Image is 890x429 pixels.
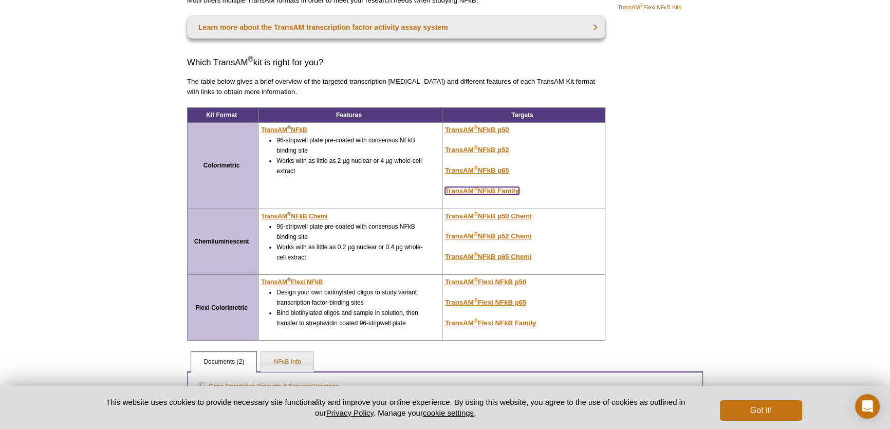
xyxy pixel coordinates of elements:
sup: ® [474,185,478,192]
a: TransAM®NFkB p65 Chemi [445,253,532,260]
a: Privacy Policy [326,408,374,417]
u: TransAM Flexi NFkB p65 [445,299,526,306]
a: TransAM®NFkB p50 [445,126,509,134]
a: TransAM®Flexi NFkB Family [445,319,536,327]
u: TransAM NFkB p65 [445,166,509,174]
u: TransAM NFkB p65 Chemi [445,253,532,260]
u: TransAM NFkB Family [445,187,519,195]
sup: ® [287,211,291,217]
a: TransAM®NFkB [261,125,307,135]
u: TransAM NFkB [261,126,307,134]
sup: ® [474,210,478,216]
li: Works with as little as 2 µg nuclear or 4 µg whole-cell extract [276,156,428,176]
a: Documents (2) [191,352,256,372]
u: TransAM Flexi NFkB Family [445,319,536,327]
sup: ® [474,251,478,257]
a: TransAM®Flexi NFkB p65 [445,299,526,306]
div: Open Intercom Messenger [855,394,880,419]
strong: Colorimetric [203,162,240,169]
button: Got it! [720,400,802,421]
u: TransAM NFkB p50 [445,126,509,134]
u: TransAM NFkB p52 Chemi [445,232,532,240]
a: Gene Regulation Products & Services Brochure [197,381,339,392]
strong: Features [336,111,362,119]
u: TransAM Flexi NFkB [261,278,323,286]
li: Design your own biotinylated oligos to study variant transcription factor-binding sites [276,287,428,308]
a: TransAM®NFkB p52 Chemi [445,232,532,240]
u: TransAM NFkB Chemi [261,213,327,220]
a: NFκB Info [261,352,313,372]
strong: Chemiluminescent [194,238,249,245]
li: Works with as little as 0.2 µg nuclear or 0.4 µg whole-cell extract [276,242,428,263]
u: TransAM NFkB p50 Chemi [445,212,532,220]
a: TransAM®NFkB p65 [445,166,509,174]
a: TransAM®NFkB p50 Chemi [445,212,532,220]
sup: ® [248,55,253,63]
sup: ® [474,144,478,151]
strong: Targets [511,111,533,119]
p: The table below gives a brief overview of the targeted transcription [MEDICAL_DATA]) and differen... [187,77,605,97]
a: TransAM®NFkB p52 [445,146,509,154]
a: Learn more about the TransAM transcription factor activity assay system [187,16,605,39]
strong: Flexi Colorimetric [195,304,247,311]
a: TransAM®NFkB Chemi [261,211,327,221]
li: Bind biotinylated oligos and sample in solution, then transfer to streptavidin coated 96-stripwel... [276,308,428,328]
sup: ® [474,276,478,283]
sup: ® [287,277,291,283]
h3: Which TransAM kit is right for you? [187,57,605,69]
a: TransAM®Flexi NFkB p50 [445,278,526,286]
sup: ® [474,124,478,130]
button: cookie settings [423,408,474,417]
u: TransAM NFkB p52 [445,146,509,154]
p: This website uses cookies to provide necessary site functionality and improve your online experie... [88,397,703,418]
li: 96-stripwell plate pre-coated with consensus NFkB binding site [276,135,428,156]
a: TransAM®NFkB Family [445,187,519,195]
sup: ® [287,125,291,130]
sup: ® [640,3,643,8]
strong: Kit Format [206,111,237,119]
a: TransAM®Flexi NFkB [261,277,323,287]
sup: ® [474,317,478,323]
li: 96-stripwell plate pre-coated with consensus NFkB binding site [276,221,428,242]
a: TransAM®Flexi NFκB Kits [618,3,681,12]
sup: ® [474,231,478,237]
u: TransAM Flexi NFkB p50 [445,278,526,286]
sup: ® [474,165,478,171]
sup: ® [474,296,478,303]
